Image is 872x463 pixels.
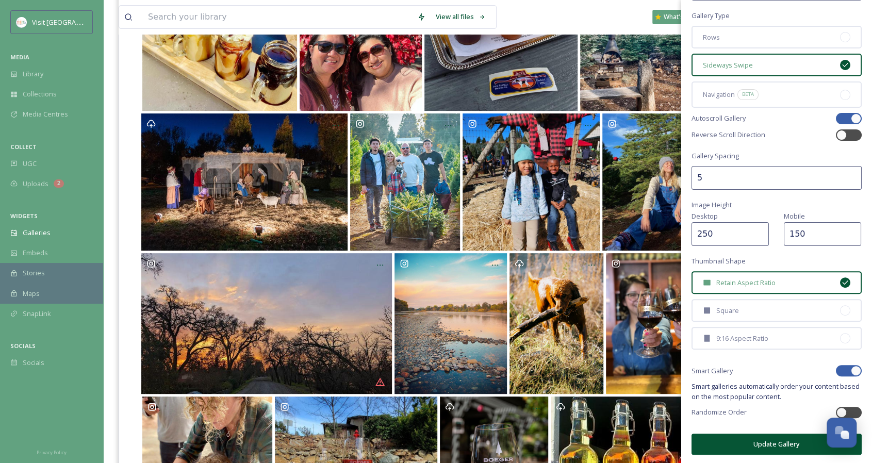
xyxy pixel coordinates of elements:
span: Gallery Spacing [692,151,739,161]
span: Autoscroll Gallery [692,113,746,123]
input: 2 [692,166,862,190]
span: Socials [23,358,44,368]
span: 9:16 Aspect Ratio [716,334,768,343]
span: Desktop [692,211,718,221]
span: Smart Gallery [692,366,733,376]
span: Privacy Policy [37,449,67,456]
span: Square [716,306,739,316]
a: Opens media popup. Media description: Apple Hill with Family today ❤️ #applehill #tree #christmas... [461,112,601,252]
span: COLLECT [10,143,37,151]
span: Sideways Swipe [703,60,753,70]
a: What's New [652,10,704,24]
span: Mobile [784,211,805,221]
span: UGC [23,159,37,169]
span: SnapLink [23,309,51,319]
span: Library [23,69,43,79]
span: Media Centres [23,109,68,119]
span: Maps [23,289,40,299]
span: Smart galleries automatically order your content based on the most popular content. [692,382,862,401]
a: Opens media popup. Media description: thejimmythree-1657007.webp. [393,252,508,395]
span: Randomize Order [692,407,747,417]
span: BETA [742,91,754,98]
a: Opens media popup. Media description: ChristmasTreeLighting-214.jpg. [140,112,349,252]
a: Privacy Policy [37,445,67,458]
span: WIDGETS [10,212,38,220]
span: SOCIALS [10,342,36,350]
a: Opens media popup. Media description: ✨In my heart is a Christmas tree farm ✨. [601,112,741,252]
span: Retain Aspect Ratio [716,278,776,288]
span: Galleries [23,228,51,238]
span: Gallery Type [692,11,730,21]
span: Visit [GEOGRAPHIC_DATA][PERSON_NAME] [32,17,163,27]
a: Opens media popup. Media description: Had such a great day coming along to get a Christmas tree a... [349,112,461,252]
span: Thumbnail Shape [692,256,746,266]
input: 250 [784,222,861,246]
span: Reverse Scroll Direction [692,130,765,140]
span: Navigation [703,90,735,100]
a: Opens media popup. Media description: American River - Please credit Lisa Nottingham Photography ... [508,252,604,395]
span: Collections [23,89,57,99]
input: 250 [692,222,769,246]
button: Update Gallery [692,434,862,455]
button: Open Chat [827,418,857,448]
span: Embeds [23,248,48,258]
input: Search your library [143,6,412,28]
span: Uploads [23,179,48,189]
a: View all files [431,7,491,27]
span: Stories [23,268,45,278]
span: MEDIA [10,53,29,61]
div: 2 [54,179,64,188]
span: Rows [703,32,720,42]
span: Image Height [692,200,732,210]
a: Opens media popup. Media description: A toast to YOU! Customer Appreciation weekend is this Sat &... [604,252,719,395]
a: Opens media popup. Media description: [2023.01.09] the world had always been this beautiful... sh... [140,252,393,395]
img: images.png [17,17,27,27]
